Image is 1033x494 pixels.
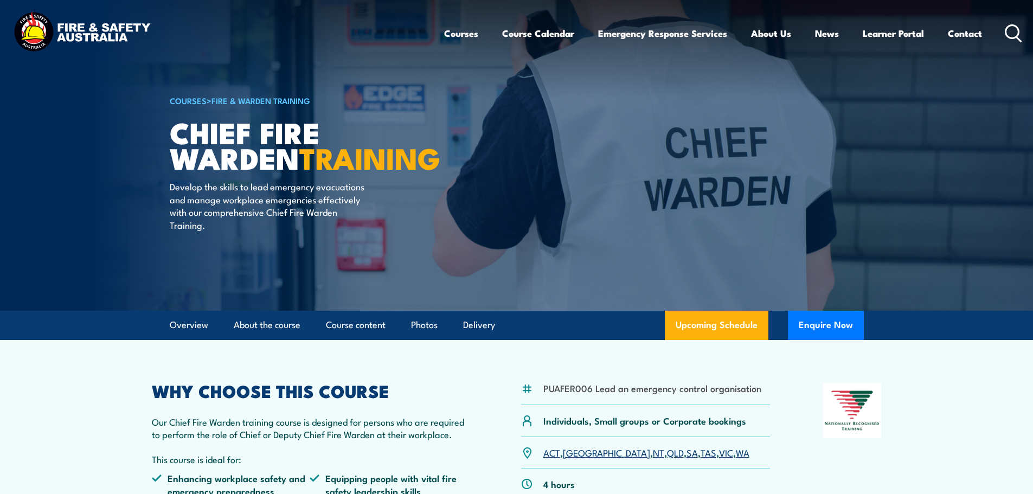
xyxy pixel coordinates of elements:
[211,94,310,106] a: Fire & Warden Training
[686,446,698,459] a: SA
[598,19,727,48] a: Emergency Response Services
[653,446,664,459] a: NT
[543,414,746,427] p: Individuals, Small groups or Corporate bookings
[170,180,368,231] p: Develop the skills to lead emergency evacuations and manage workplace emergencies effectively wit...
[463,311,495,339] a: Delivery
[152,453,469,465] p: This course is ideal for:
[326,311,386,339] a: Course content
[948,19,982,48] a: Contact
[152,415,469,441] p: Our Chief Fire Warden training course is designed for persons who are required to perform the rol...
[543,446,749,459] p: , , , , , , ,
[815,19,839,48] a: News
[502,19,574,48] a: Course Calendar
[667,446,684,459] a: QLD
[563,446,650,459] a: [GEOGRAPHIC_DATA]
[152,383,469,398] h2: WHY CHOOSE THIS COURSE
[299,134,440,179] strong: TRAINING
[543,446,560,459] a: ACT
[411,311,438,339] a: Photos
[444,19,478,48] a: Courses
[170,94,207,106] a: COURSES
[170,311,208,339] a: Overview
[823,383,882,438] img: Nationally Recognised Training logo.
[665,311,768,340] a: Upcoming Schedule
[736,446,749,459] a: WA
[543,382,761,394] li: PUAFER006 Lead an emergency control organisation
[719,446,733,459] a: VIC
[170,119,438,170] h1: Chief Fire Warden
[234,311,300,339] a: About the course
[170,94,438,107] h6: >
[751,19,791,48] a: About Us
[863,19,924,48] a: Learner Portal
[701,446,716,459] a: TAS
[788,311,864,340] button: Enquire Now
[543,478,575,490] p: 4 hours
